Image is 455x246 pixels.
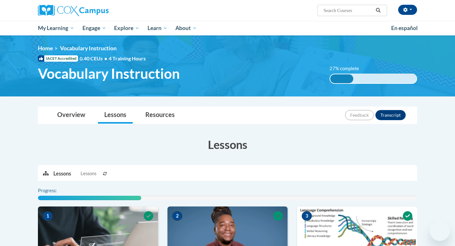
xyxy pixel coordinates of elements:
[375,110,406,120] button: Transcript
[38,65,180,82] span: Vocabulary Instruction
[391,25,418,31] span: En español
[78,21,110,35] a: Engage
[60,45,117,52] span: Vocabulary Instruction
[104,55,107,61] span: •
[398,5,417,15] button: Account Settings
[38,5,158,16] a: Cox Campus
[34,21,78,35] a: My Learning
[80,55,109,62] span: 0.40 CEUs
[38,55,78,62] span: IACET Accredited
[387,22,422,35] a: En español
[98,107,133,124] a: Lessons
[373,7,383,14] button: Search
[302,211,312,221] span: 3
[51,107,92,124] a: Overview
[38,45,53,52] a: Home
[28,21,427,35] div: Main menu
[43,211,53,221] span: 1
[109,55,146,61] span: 4 Training Hours
[110,21,143,35] a: Explore
[38,24,74,32] span: My Learning
[82,24,106,32] span: Engage
[81,170,96,177] span: Lessons
[38,137,417,152] h3: Lessons
[38,5,109,16] img: Cox Campus
[430,221,450,241] iframe: Button to launch messaging window
[148,24,167,32] span: Learn
[139,107,181,124] a: Resources
[323,7,373,14] input: Search Courses
[330,74,354,83] div: 27% complete
[345,110,374,120] button: Feedback
[330,65,366,72] label: 27% complete
[53,170,71,177] p: Lessons
[175,24,197,32] span: About
[38,187,74,194] label: Progress:
[172,211,182,221] span: 2
[172,21,201,35] a: About
[114,24,139,32] span: Explore
[143,21,172,35] a: Learn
